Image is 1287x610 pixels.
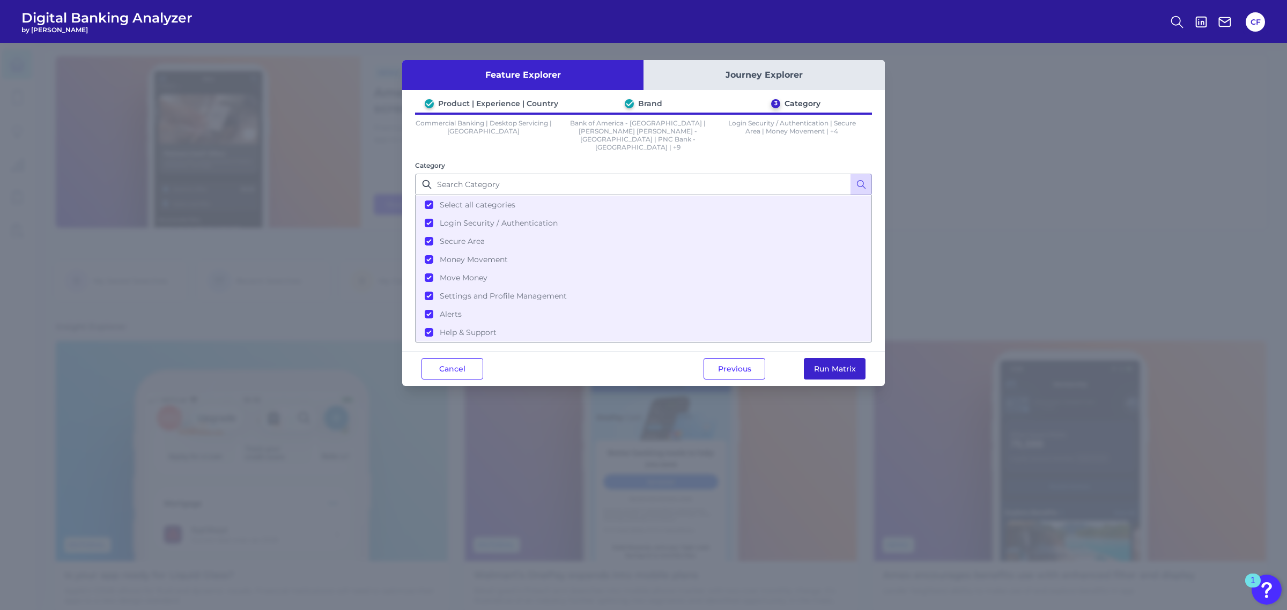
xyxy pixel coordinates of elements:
[416,196,871,214] button: Select all categories
[21,10,193,26] span: Digital Banking Analyzer
[638,99,662,108] div: Brand
[415,174,872,195] input: Search Category
[402,60,643,90] button: Feature Explorer
[440,200,515,210] span: Select all categories
[416,305,871,323] button: Alerts
[415,161,445,169] label: Category
[440,309,462,319] span: Alerts
[785,99,820,108] div: Category
[416,269,871,287] button: Move Money
[804,358,866,380] button: Run Matrix
[440,273,487,282] span: Move Money
[440,218,558,228] span: Login Security / Authentication
[1252,575,1282,605] button: Open Resource Center, 1 new notification
[440,255,508,264] span: Money Movement
[416,287,871,305] button: Settings and Profile Management
[421,358,483,380] button: Cancel
[415,119,552,151] p: Commercial Banking | Desktop Servicing | [GEOGRAPHIC_DATA]
[643,60,885,90] button: Journey Explorer
[438,99,558,108] div: Product | Experience | Country
[704,358,765,380] button: Previous
[569,119,707,151] p: Bank of America - [GEOGRAPHIC_DATA] | [PERSON_NAME] [PERSON_NAME] - [GEOGRAPHIC_DATA] | PNC Bank ...
[1246,12,1265,32] button: CF
[416,232,871,250] button: Secure Area
[1251,581,1255,594] div: 1
[416,323,871,341] button: Help & Support
[440,328,497,337] span: Help & Support
[416,250,871,269] button: Money Movement
[416,214,871,232] button: Login Security / Authentication
[21,26,193,34] span: by [PERSON_NAME]
[723,119,861,151] p: Login Security / Authentication | Secure Area | Money Movement | +4
[771,99,780,108] div: 3
[440,291,567,301] span: Settings and Profile Management
[440,236,485,246] span: Secure Area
